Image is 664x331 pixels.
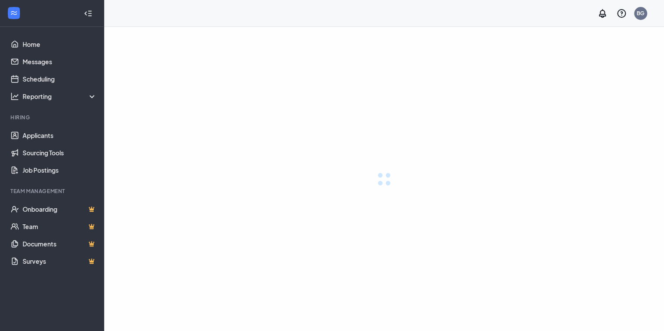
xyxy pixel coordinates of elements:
[23,200,97,218] a: OnboardingCrown
[23,70,97,88] a: Scheduling
[10,187,95,195] div: Team Management
[616,8,627,19] svg: QuestionInfo
[23,218,97,235] a: TeamCrown
[597,8,608,19] svg: Notifications
[23,92,97,101] div: Reporting
[10,9,18,17] svg: WorkstreamLogo
[84,9,92,18] svg: Collapse
[23,252,97,270] a: SurveysCrown
[23,235,97,252] a: DocumentsCrown
[10,92,19,101] svg: Analysis
[23,127,97,144] a: Applicants
[23,53,97,70] a: Messages
[23,36,97,53] a: Home
[10,114,95,121] div: Hiring
[637,10,644,17] div: BG
[23,161,97,179] a: Job Postings
[23,144,97,161] a: Sourcing Tools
